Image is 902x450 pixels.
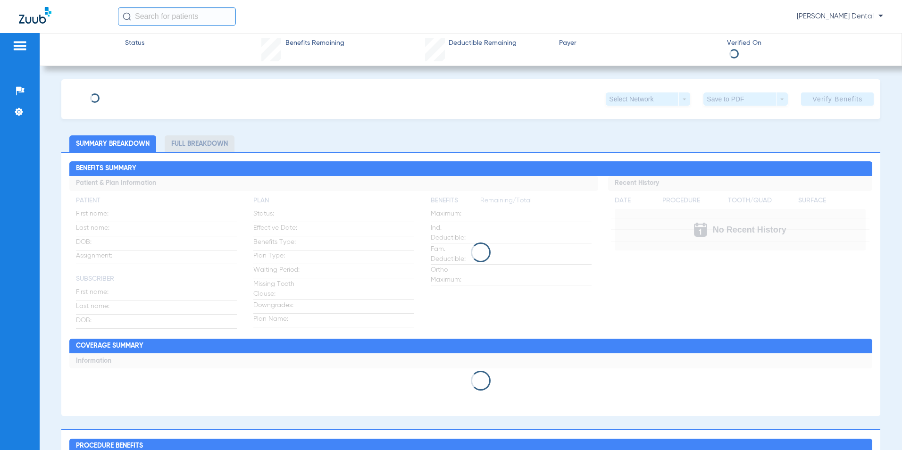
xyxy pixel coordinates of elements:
span: Verified On [727,38,887,48]
span: Deductible Remaining [449,38,517,48]
span: [PERSON_NAME] Dental [797,12,883,21]
img: Zuub Logo [19,7,51,24]
span: Benefits Remaining [285,38,344,48]
span: Status [125,38,144,48]
li: Summary Breakdown [69,135,156,152]
span: Payer [559,38,719,48]
input: Search for patients [118,7,236,26]
h2: Benefits Summary [69,161,872,176]
img: hamburger-icon [12,40,27,51]
h2: Coverage Summary [69,339,872,354]
li: Full Breakdown [165,135,234,152]
img: Search Icon [123,12,131,21]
